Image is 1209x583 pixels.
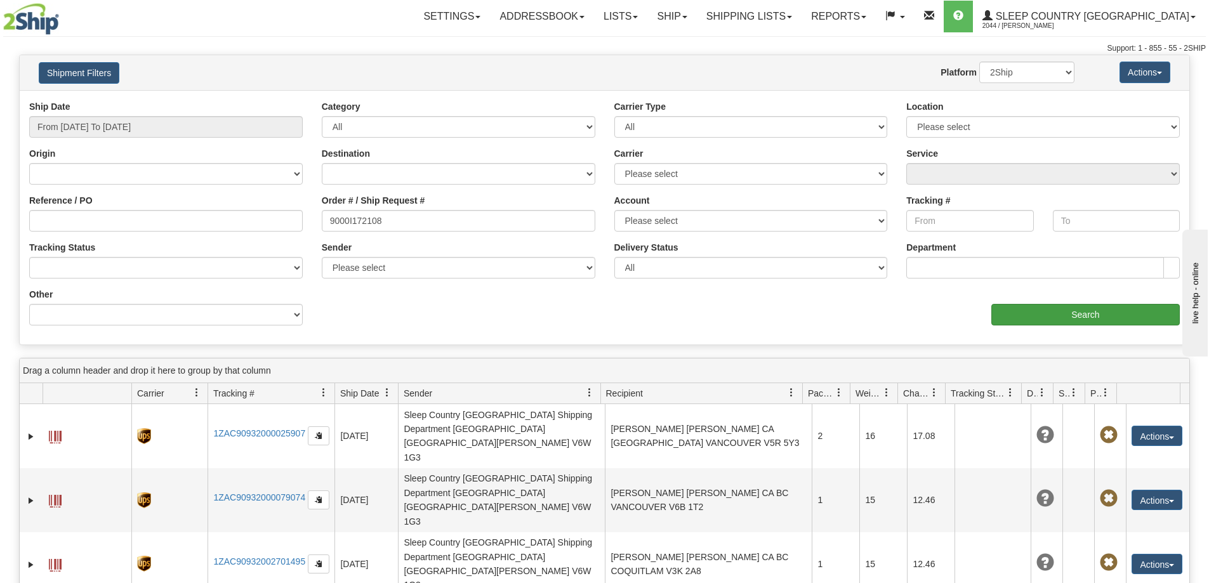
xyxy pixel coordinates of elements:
a: Carrier filter column settings [186,382,208,403]
span: Shipment Issues [1059,387,1069,400]
label: Account [614,194,650,207]
img: 8 - UPS [137,556,150,572]
a: Expand [25,494,37,507]
a: Shipping lists [697,1,802,32]
label: Tracking Status [29,241,95,254]
span: Unknown [1036,490,1054,508]
a: Tracking # filter column settings [313,382,334,403]
label: Order # / Ship Request # [322,194,425,207]
a: Settings [414,1,490,32]
span: Sender [404,387,432,400]
a: Sender filter column settings [579,382,600,403]
td: Sleep Country [GEOGRAPHIC_DATA] Shipping Department [GEOGRAPHIC_DATA] [GEOGRAPHIC_DATA][PERSON_NA... [398,468,605,532]
button: Copy to clipboard [308,554,329,573]
span: Pickup Not Assigned [1100,426,1118,444]
span: Unknown [1036,554,1054,572]
span: Delivery Status [1027,387,1038,400]
span: Unknown [1036,426,1054,444]
span: 2044 / [PERSON_NAME] [982,20,1078,32]
a: Tracking Status filter column settings [1000,382,1021,403]
td: 12.46 [907,468,955,532]
label: Category [322,100,360,113]
div: live help - online [10,11,117,20]
a: 1ZAC90932002701495 [213,556,305,567]
a: Label [49,425,62,445]
a: Expand [25,430,37,443]
a: Addressbook [490,1,594,32]
td: [DATE] [334,404,398,468]
iframe: chat widget [1180,226,1208,356]
a: Expand [25,558,37,571]
td: 2 [812,404,859,468]
div: Support: 1 - 855 - 55 - 2SHIP [3,43,1206,54]
span: Charge [903,387,930,400]
img: 8 - UPS [137,428,150,444]
a: Label [49,553,62,573]
span: Tracking Status [951,387,1006,400]
span: Tracking # [213,387,254,400]
label: Tracking # [906,194,950,207]
span: Pickup Not Assigned [1100,554,1118,572]
button: Actions [1120,62,1170,83]
a: Packages filter column settings [828,382,850,403]
button: Actions [1132,554,1182,574]
img: 8 - UPS [137,492,150,508]
a: Pickup Status filter column settings [1095,382,1116,403]
a: Delivery Status filter column settings [1031,382,1053,403]
button: Actions [1132,426,1182,446]
label: Origin [29,147,55,160]
td: [PERSON_NAME] [PERSON_NAME] CA [GEOGRAPHIC_DATA] VANCOUVER V5R 5Y3 [605,404,812,468]
button: Shipment Filters [39,62,119,84]
a: Lists [594,1,647,32]
span: Recipient [606,387,643,400]
td: Sleep Country [GEOGRAPHIC_DATA] Shipping Department [GEOGRAPHIC_DATA] [GEOGRAPHIC_DATA][PERSON_NA... [398,404,605,468]
input: From [906,210,1033,232]
label: Reference / PO [29,194,93,207]
button: Copy to clipboard [308,490,329,509]
span: Weight [856,387,882,400]
label: Service [906,147,938,160]
a: Recipient filter column settings [781,382,802,403]
label: Department [906,241,956,254]
label: Delivery Status [614,241,678,254]
td: [DATE] [334,468,398,532]
span: Carrier [137,387,164,400]
a: 1ZAC90932000079074 [213,492,305,502]
a: Ship [647,1,696,32]
span: Ship Date [340,387,379,400]
label: Sender [322,241,352,254]
label: Carrier Type [614,100,666,113]
a: Label [49,489,62,509]
label: Other [29,288,53,301]
td: 17.08 [907,404,955,468]
label: Ship Date [29,100,70,113]
span: Pickup Not Assigned [1100,490,1118,508]
span: Packages [808,387,835,400]
a: Sleep Country [GEOGRAPHIC_DATA] 2044 / [PERSON_NAME] [973,1,1205,32]
a: Charge filter column settings [923,382,945,403]
div: grid grouping header [20,358,1189,383]
img: logo2044.jpg [3,3,59,35]
span: Sleep Country [GEOGRAPHIC_DATA] [993,11,1189,22]
span: Pickup Status [1090,387,1101,400]
a: Ship Date filter column settings [376,382,398,403]
td: 15 [859,468,907,532]
label: Platform [941,66,977,79]
a: 1ZAC90932000025907 [213,428,305,438]
td: 1 [812,468,859,532]
label: Location [906,100,943,113]
td: 16 [859,404,907,468]
button: Copy to clipboard [308,426,329,445]
a: Weight filter column settings [876,382,897,403]
button: Actions [1132,490,1182,510]
a: Reports [802,1,876,32]
label: Carrier [614,147,644,160]
a: Shipment Issues filter column settings [1063,382,1085,403]
td: [PERSON_NAME] [PERSON_NAME] CA BC VANCOUVER V6B 1T2 [605,468,812,532]
input: To [1053,210,1180,232]
label: Destination [322,147,370,160]
input: Search [991,304,1180,325]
